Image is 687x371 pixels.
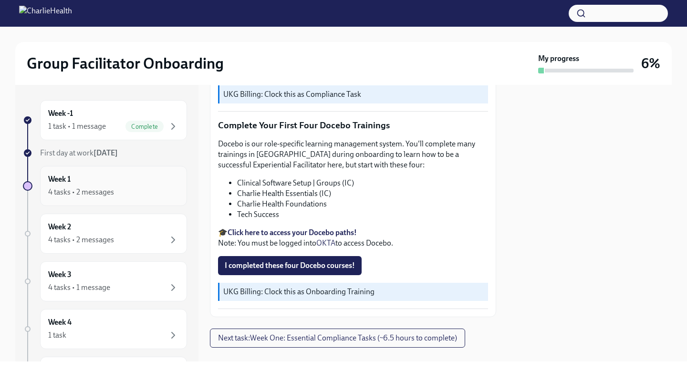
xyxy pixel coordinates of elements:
p: UKG Billing: Clock this as Onboarding Training [223,287,484,297]
h3: 6% [641,55,660,72]
h6: Week 1 [48,174,71,185]
span: I completed these four Docebo courses! [225,261,355,270]
div: 4 tasks • 1 message [48,282,110,293]
button: Next task:Week One: Essential Compliance Tasks (~6.5 hours to complete) [210,329,465,348]
a: First day at work[DATE] [23,148,187,158]
a: Week 14 tasks • 2 messages [23,166,187,206]
div: 4 tasks • 2 messages [48,187,114,197]
div: 1 task [48,330,66,340]
a: Week 24 tasks • 2 messages [23,214,187,254]
p: Complete Your First Four Docebo Trainings [218,119,488,132]
span: Complete [125,123,164,130]
span: Next task : Week One: Essential Compliance Tasks (~6.5 hours to complete) [218,333,457,343]
p: UKG Billing: Clock this as Compliance Task [223,89,484,100]
a: Click here to access your Docebo paths! [228,228,357,237]
a: Week -11 task • 1 messageComplete [23,100,187,140]
span: First day at work [40,148,118,157]
button: I completed these four Docebo courses! [218,256,362,275]
a: Week 34 tasks • 1 message [23,261,187,301]
a: OKTA [316,238,335,247]
img: CharlieHealth [19,6,72,21]
strong: My progress [538,53,579,64]
li: Tech Success [237,209,488,220]
div: 1 task • 1 message [48,121,106,132]
div: 4 tasks • 2 messages [48,235,114,245]
li: Clinical Software Setup | Groups (IC) [237,178,488,188]
strong: [DATE] [94,148,118,157]
li: Charlie Health Essentials (IC) [237,188,488,199]
p: Docebo is our role-specific learning management system. You'll complete many trainings in [GEOGRA... [218,139,488,170]
h6: Week 4 [48,317,72,328]
li: Charlie Health Foundations [237,199,488,209]
h6: Week 2 [48,222,71,232]
h6: Week -1 [48,108,73,119]
p: 🎓 Note: You must be logged into to access Docebo. [218,227,488,248]
a: Week 41 task [23,309,187,349]
h2: Group Facilitator Onboarding [27,54,224,73]
h6: Week 3 [48,269,72,280]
